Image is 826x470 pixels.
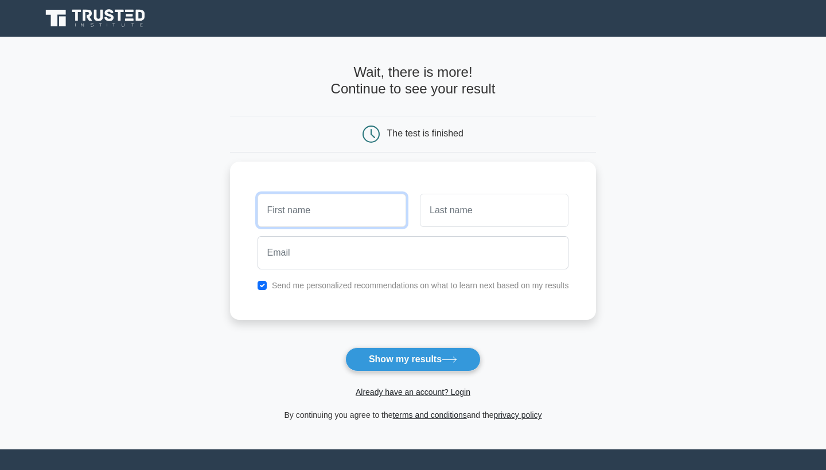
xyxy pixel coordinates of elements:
[387,128,463,138] div: The test is finished
[494,410,542,420] a: privacy policy
[345,347,481,371] button: Show my results
[272,281,569,290] label: Send me personalized recommendations on what to learn next based on my results
[223,408,603,422] div: By continuing you agree to the and the
[258,194,406,227] input: First name
[230,64,597,97] h4: Wait, there is more! Continue to see your result
[356,387,470,397] a: Already have an account? Login
[420,194,568,227] input: Last name
[258,236,569,269] input: Email
[393,410,467,420] a: terms and conditions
